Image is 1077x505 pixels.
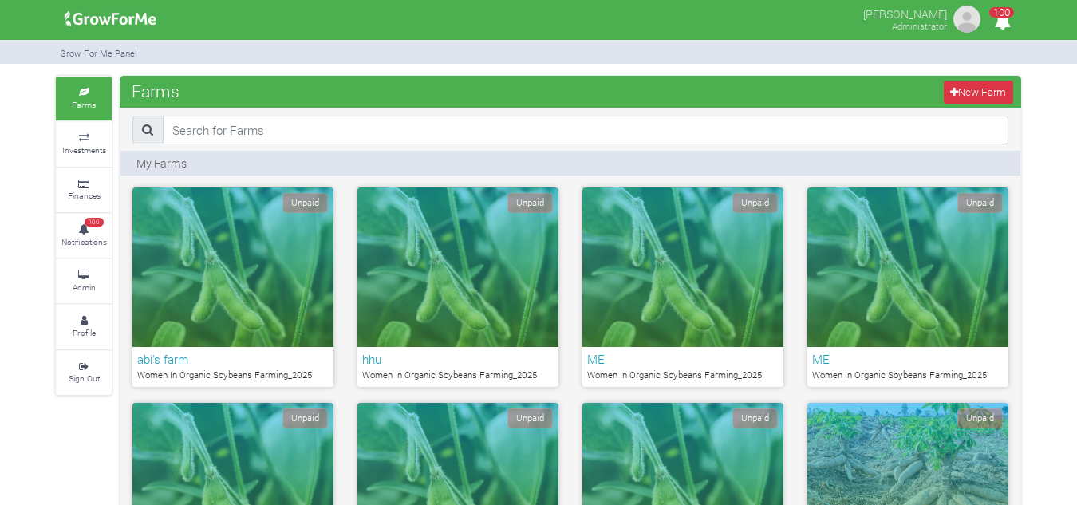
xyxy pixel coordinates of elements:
a: Unpaid abi's farm Women In Organic Soybeans Farming_2025 [132,187,333,387]
span: Unpaid [957,193,1003,213]
a: Profile [56,305,112,349]
small: Sign Out [69,373,100,384]
small: Finances [68,190,101,201]
h6: hhu [362,352,554,366]
a: Investments [56,122,112,166]
span: Unpaid [282,193,328,213]
p: Women In Organic Soybeans Farming_2025 [812,369,1004,382]
small: Investments [62,144,106,156]
span: Unpaid [282,408,328,428]
span: 100 [989,7,1014,18]
small: Admin [73,282,96,293]
p: Women In Organic Soybeans Farming_2025 [587,369,779,382]
p: Women In Organic Soybeans Farming_2025 [362,369,554,382]
a: Unpaid ME Women In Organic Soybeans Farming_2025 [582,187,783,387]
a: Sign Out [56,351,112,395]
p: [PERSON_NAME] [863,3,947,22]
span: Unpaid [732,408,778,428]
h6: ME [812,352,1004,366]
a: Unpaid ME Women In Organic Soybeans Farming_2025 [807,187,1008,387]
span: Unpaid [507,193,553,213]
h6: ME [587,352,779,366]
a: New Farm [944,81,1013,104]
i: Notifications [987,3,1018,39]
span: Unpaid [957,408,1003,428]
p: My Farms [136,155,187,172]
img: growforme image [951,3,983,35]
a: 100 [987,15,1018,30]
span: Unpaid [507,408,553,428]
a: Farms [56,77,112,120]
h6: abi's farm [137,352,329,366]
span: Unpaid [732,193,778,213]
small: Notifications [61,236,107,247]
small: Administrator [892,20,947,32]
small: Grow For Me Panel [60,47,137,59]
a: Unpaid hhu Women In Organic Soybeans Farming_2025 [357,187,558,387]
a: 100 Notifications [56,214,112,258]
p: Women In Organic Soybeans Farming_2025 [137,369,329,382]
small: Farms [72,99,96,110]
a: Finances [56,168,112,212]
input: Search for Farms [163,116,1008,144]
img: growforme image [59,3,162,35]
span: Farms [128,75,183,107]
span: 100 [85,218,104,227]
a: Admin [56,259,112,303]
small: Profile [73,327,96,338]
